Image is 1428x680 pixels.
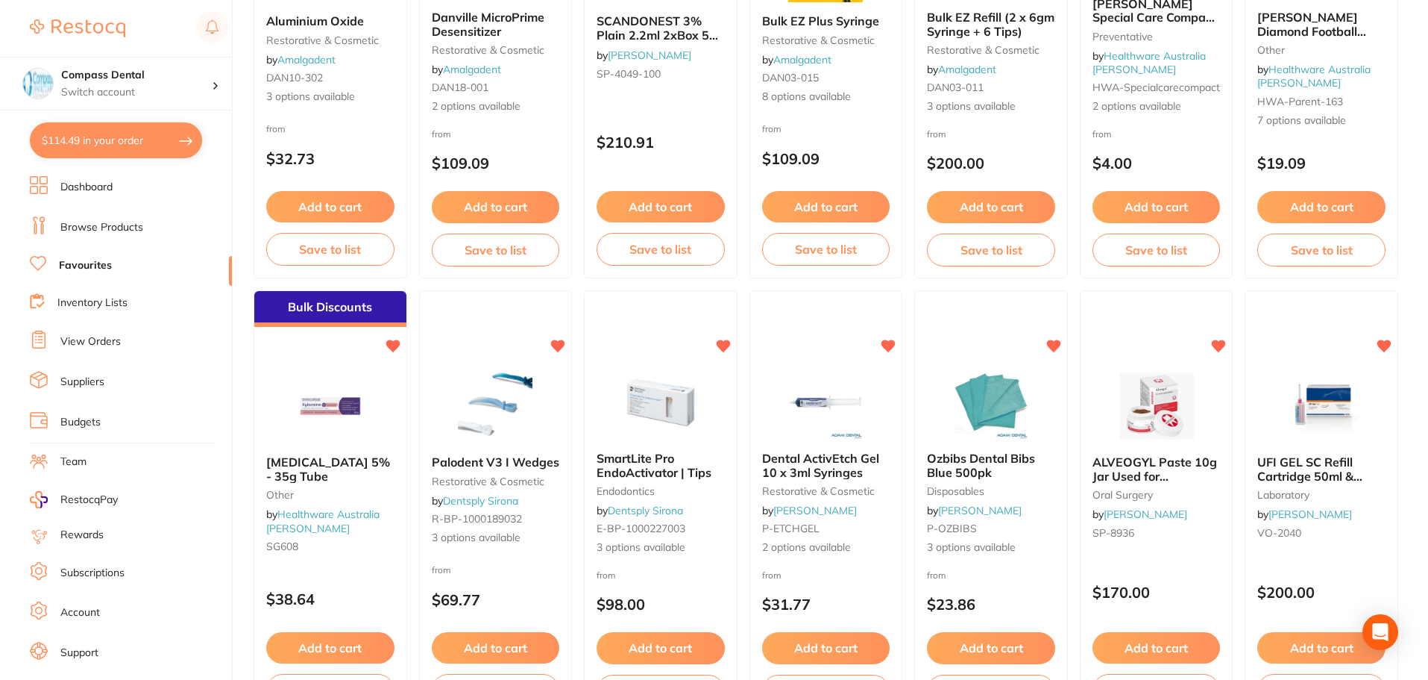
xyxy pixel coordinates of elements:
p: $19.09 [1257,155,1385,172]
button: Save to list [762,233,890,266]
span: Danville MicroPrime Desensitizer [432,10,544,38]
span: DAN03-011 [927,81,984,94]
img: Compass Dental [23,69,53,99]
b: Danville MicroPrime Desensitizer [432,10,560,38]
span: 3 options available [927,540,1055,555]
p: Switch account [61,85,212,100]
small: endodontics [597,485,725,497]
small: restorative & cosmetic [927,44,1055,56]
button: Add to cart [597,191,725,222]
button: Add to cart [266,632,394,664]
p: $32.73 [266,150,394,167]
small: restorative & cosmetic [762,485,890,497]
a: Inventory Lists [57,296,128,311]
span: UFI GEL SC Refill Cartridge 50ml & Mixing Tips [1257,455,1362,497]
a: [PERSON_NAME] [608,49,691,62]
a: Restocq Logo [30,11,125,46]
span: from [432,128,451,140]
span: SG608 [266,540,298,553]
span: P-ETCHGEL [762,522,820,535]
a: Support [60,646,98,661]
p: $23.86 [927,596,1055,613]
b: SCANDONEST 3% Plain 2.2ml 2xBox 50 Light Green label [597,14,725,42]
button: $114.49 in your order [30,122,202,158]
a: Healthware Australia [PERSON_NAME] [1092,49,1206,76]
span: 2 options available [762,540,890,555]
a: Rewards [60,528,104,543]
span: 2 options available [432,99,560,114]
button: Add to cart [927,632,1055,664]
span: [MEDICAL_DATA] 5% - 35g Tube [266,455,390,483]
b: Ozbibs Dental Bibs Blue 500pk [927,452,1055,479]
b: Bulk EZ Plus Syringe [762,14,890,28]
a: Dentsply Sirona [443,494,518,508]
span: by [266,53,336,66]
span: Bulk EZ Plus Syringe [762,13,879,28]
button: Add to cart [762,191,890,222]
span: R-BP-1000189032 [432,512,522,525]
span: DAN18-001 [432,81,488,94]
button: Save to list [597,233,725,266]
button: Save to list [1257,234,1385,266]
p: $200.00 [1257,584,1385,601]
img: Palodent V3 I Wedges [447,369,544,443]
small: restorative & cosmetic [762,34,890,46]
span: 7 options available [1257,113,1385,128]
button: Save to list [927,234,1055,266]
b: SS White Diamond Football Pointed 868 (243) FG 5/Pack [1257,10,1385,38]
a: Suppliers [60,375,104,390]
p: $170.00 [1092,584,1221,601]
span: by [432,494,518,508]
a: Dentsply Sirona [608,504,683,517]
span: by [597,49,691,62]
img: UFI GEL SC Refill Cartridge 50ml & Mixing Tips [1273,369,1370,443]
span: by [927,63,996,76]
button: Add to cart [1257,191,1385,222]
span: DAN10-302 [266,71,323,84]
button: Add to cart [432,191,560,222]
span: by [266,508,380,534]
span: 2 options available [1092,99,1221,114]
span: from [597,570,616,581]
span: by [762,504,857,517]
span: HWA-specialcarecompact [1092,81,1220,94]
a: Account [60,605,100,620]
span: [PERSON_NAME] Diamond Football Pointed 868 (243) FG 5/Pack [1257,10,1380,66]
small: laboratory [1257,489,1385,501]
small: oral surgery [1092,489,1221,501]
b: Xylocaine 5% - 35g Tube [266,455,394,483]
b: ALVEOGYL Paste 10g Jar Used for Dry Socket Treatment [1092,455,1221,483]
span: by [432,63,501,76]
a: [PERSON_NAME] [1268,508,1352,521]
a: Dashboard [60,180,113,195]
button: Add to cart [597,632,725,664]
small: restorative & cosmetic [266,34,394,46]
small: restorative & cosmetic [432,475,560,487]
span: Ozbibs Dental Bibs Blue 500pk [927,451,1035,479]
a: [PERSON_NAME] [938,504,1022,517]
span: SCANDONEST 3% Plain 2.2ml 2xBox 50 Light Green label [597,13,718,56]
span: from [1092,128,1112,140]
span: by [1092,49,1206,76]
span: from [762,570,781,581]
span: 8 options available [762,90,890,105]
p: $69.77 [432,591,560,608]
p: $210.91 [597,134,725,151]
span: Dental ActivEtch Gel 10 x 3ml Syringes [762,451,879,479]
button: Add to cart [927,191,1055,222]
span: from [762,123,781,134]
button: Save to list [1092,234,1221,266]
p: $200.00 [927,155,1055,172]
span: 3 options available [432,531,560,546]
div: Bulk Discounts [254,291,406,327]
a: Subscriptions [60,566,125,581]
small: other [1257,44,1385,56]
a: Healthware Australia [PERSON_NAME] [1257,63,1371,90]
b: SmartLite Pro EndoActivator | Tips [597,452,725,479]
span: from [266,123,286,134]
img: ALVEOGYL Paste 10g Jar Used for Dry Socket Treatment [1108,369,1205,443]
span: by [762,53,831,66]
button: Add to cart [1092,632,1221,664]
span: HWA-parent-163 [1257,95,1343,108]
button: Save to list [266,233,394,266]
